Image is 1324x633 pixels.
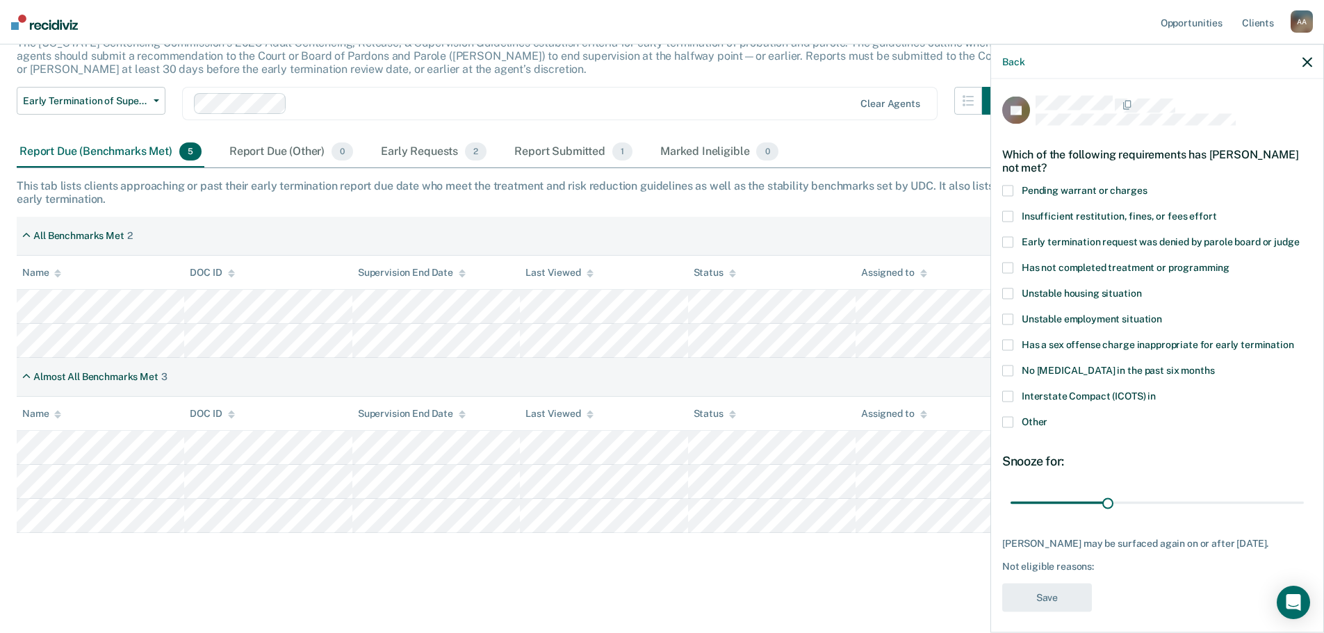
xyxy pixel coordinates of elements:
span: Pending warrant or charges [1022,185,1147,196]
div: Early Requests [378,137,489,167]
div: DOC ID [190,267,234,279]
button: Save [1002,584,1092,612]
div: Clear agents [860,98,920,110]
div: Last Viewed [525,267,593,279]
span: Early termination request was denied by parole board or judge [1022,236,1299,247]
div: Status [694,267,736,279]
span: No [MEDICAL_DATA] in the past six months [1022,365,1214,376]
div: Report Due (Other) [227,137,356,167]
div: Last Viewed [525,408,593,420]
div: Open Intercom Messenger [1277,586,1310,619]
div: 2 [127,230,133,242]
div: Which of the following requirements has [PERSON_NAME] not met? [1002,136,1312,185]
span: Insufficient restitution, fines, or fees effort [1022,211,1216,222]
span: 0 [332,142,353,161]
div: Supervision End Date [358,267,466,279]
button: Back [1002,56,1024,67]
span: Other [1022,416,1047,427]
div: Not eligible reasons: [1002,561,1312,573]
span: Has not completed treatment or programming [1022,262,1229,273]
div: Name [22,408,61,420]
div: Snooze for: [1002,454,1312,469]
div: Marked Ineligible [657,137,781,167]
div: Report Submitted [512,137,635,167]
div: Assigned to [861,267,926,279]
span: 1 [612,142,632,161]
div: A A [1291,10,1313,33]
div: Almost All Benchmarks Met [33,371,158,383]
img: Recidiviz [11,15,78,30]
div: 3 [161,371,167,383]
div: Report Due (Benchmarks Met) [17,137,204,167]
div: This tab lists clients approaching or past their early termination report due date who meet the t... [17,179,1307,206]
div: Assigned to [861,408,926,420]
div: Supervision End Date [358,408,466,420]
span: Has a sex offense charge inappropriate for early termination [1022,339,1294,350]
div: Status [694,408,736,420]
span: 5 [179,142,202,161]
div: [PERSON_NAME] may be surfaced again on or after [DATE]. [1002,537,1312,549]
span: 0 [756,142,778,161]
div: DOC ID [190,408,234,420]
span: Unstable employment situation [1022,313,1162,324]
div: All Benchmarks Met [33,230,124,242]
div: Name [22,267,61,279]
p: The [US_STATE] Sentencing Commission’s 2025 Adult Sentencing, Release, & Supervision Guidelines e... [17,36,1006,76]
span: Early Termination of Supervision [23,95,148,107]
span: Interstate Compact (ICOTS) in [1022,391,1156,402]
span: 2 [465,142,487,161]
span: Unstable housing situation [1022,288,1141,299]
